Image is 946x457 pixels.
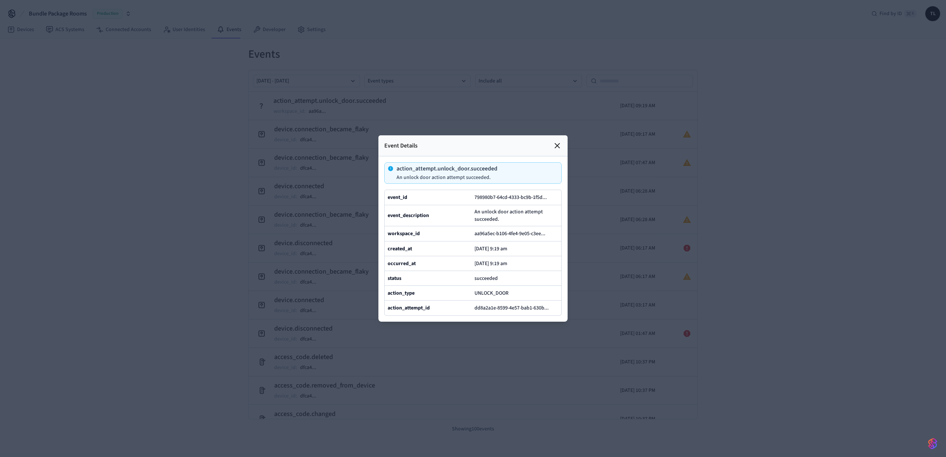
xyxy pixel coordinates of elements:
p: [DATE] 9:19 am [474,261,507,267]
b: workspace_id [388,230,420,237]
b: created_at [388,245,412,253]
p: [DATE] 9:19 am [474,246,507,252]
b: event_description [388,212,429,219]
p: Event Details [384,141,418,150]
span: UNLOCK_DOOR [474,290,508,297]
span: An unlock door action attempt succeeded. [474,208,558,223]
b: event_id [388,194,407,201]
span: succeeded [474,275,498,282]
img: SeamLogoGradient.69752ec5.svg [928,438,937,450]
b: occurred_at [388,260,416,267]
button: aa96a5ec-b106-4fe4-9e05-c3ee... [473,229,553,238]
p: action_attempt.unlock_door.succeeded [397,166,497,172]
button: 798980b7-64cd-4333-bc9b-1f5d... [473,193,554,202]
b: action_type [388,290,415,297]
b: action_attempt_id [388,304,430,312]
p: An unlock door action attempt succeeded. [397,175,497,180]
button: dd8a2a1e-8599-4e57-bab1-630b... [473,304,556,312]
b: status [388,275,401,282]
